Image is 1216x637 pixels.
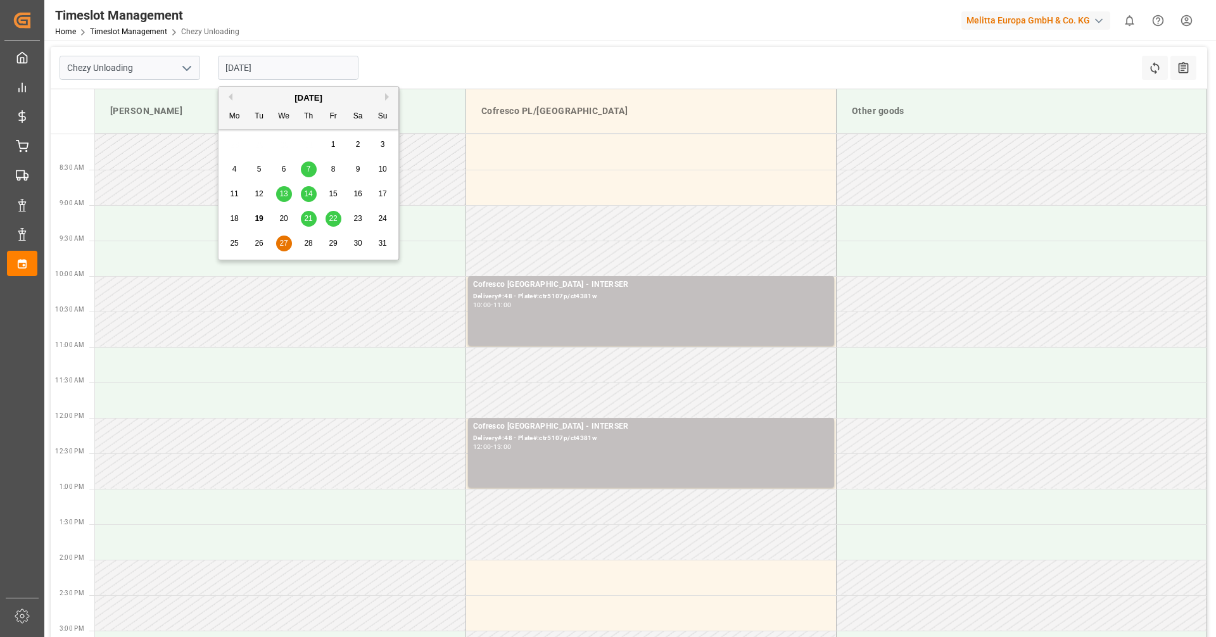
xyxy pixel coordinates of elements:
[279,214,288,223] span: 20
[55,448,84,455] span: 12:30 PM
[375,236,391,251] div: Choose Sunday, August 31st, 2025
[329,239,337,248] span: 29
[251,211,267,227] div: Choose Tuesday, August 19th, 2025
[473,302,491,308] div: 10:00
[326,236,341,251] div: Choose Friday, August 29th, 2025
[307,165,311,173] span: 7
[55,412,84,419] span: 12:00 PM
[375,186,391,202] div: Choose Sunday, August 17th, 2025
[375,137,391,153] div: Choose Sunday, August 3rd, 2025
[353,214,362,223] span: 23
[353,239,362,248] span: 30
[350,137,366,153] div: Choose Saturday, August 2nd, 2025
[257,165,262,173] span: 5
[491,444,493,450] div: -
[279,239,288,248] span: 27
[301,161,317,177] div: Choose Thursday, August 7th, 2025
[375,211,391,227] div: Choose Sunday, August 24th, 2025
[326,109,341,125] div: Fr
[227,109,243,125] div: Mo
[251,161,267,177] div: Choose Tuesday, August 5th, 2025
[282,165,286,173] span: 6
[476,99,826,123] div: Cofresco PL/[GEOGRAPHIC_DATA]
[55,341,84,348] span: 11:00 AM
[225,93,232,101] button: Previous Month
[473,279,829,291] div: Cofresco [GEOGRAPHIC_DATA] - INTERSER
[227,161,243,177] div: Choose Monday, August 4th, 2025
[251,186,267,202] div: Choose Tuesday, August 12th, 2025
[350,236,366,251] div: Choose Saturday, August 30th, 2025
[493,302,512,308] div: 11:00
[55,6,239,25] div: Timeslot Management
[227,236,243,251] div: Choose Monday, August 25th, 2025
[304,239,312,248] span: 28
[385,93,393,101] button: Next Month
[304,189,312,198] span: 14
[353,189,362,198] span: 16
[961,11,1110,30] div: Melitta Europa GmbH & Co. KG
[105,99,455,123] div: [PERSON_NAME]
[255,189,263,198] span: 12
[255,239,263,248] span: 26
[55,377,84,384] span: 11:30 AM
[230,189,238,198] span: 11
[60,483,84,490] span: 1:00 PM
[378,239,386,248] span: 31
[60,519,84,526] span: 1:30 PM
[230,239,238,248] span: 25
[473,291,829,302] div: Delivery#:48 - Plate#:ctr5107p/ct4381w
[378,165,386,173] span: 10
[230,214,238,223] span: 18
[304,214,312,223] span: 21
[326,186,341,202] div: Choose Friday, August 15th, 2025
[60,625,84,632] span: 3:00 PM
[961,8,1115,32] button: Melitta Europa GmbH & Co. KG
[329,189,337,198] span: 15
[473,433,829,444] div: Delivery#:48 - Plate#:ctr5107p/ct4381w
[491,302,493,308] div: -
[55,306,84,313] span: 10:30 AM
[356,140,360,149] span: 2
[375,109,391,125] div: Su
[251,109,267,125] div: Tu
[218,56,358,80] input: DD-MM-YYYY
[301,109,317,125] div: Th
[493,444,512,450] div: 13:00
[276,109,292,125] div: We
[350,186,366,202] div: Choose Saturday, August 16th, 2025
[375,161,391,177] div: Choose Sunday, August 10th, 2025
[60,56,200,80] input: Type to search/select
[301,186,317,202] div: Choose Thursday, August 14th, 2025
[55,27,76,36] a: Home
[276,211,292,227] div: Choose Wednesday, August 20th, 2025
[378,189,386,198] span: 17
[847,99,1196,123] div: Other goods
[301,211,317,227] div: Choose Thursday, August 21st, 2025
[222,132,395,256] div: month 2025-08
[378,214,386,223] span: 24
[350,211,366,227] div: Choose Saturday, August 23rd, 2025
[1115,6,1144,35] button: show 0 new notifications
[60,554,84,561] span: 2:00 PM
[301,236,317,251] div: Choose Thursday, August 28th, 2025
[326,161,341,177] div: Choose Friday, August 8th, 2025
[60,199,84,206] span: 9:00 AM
[356,165,360,173] span: 9
[331,140,336,149] span: 1
[177,58,196,78] button: open menu
[1144,6,1172,35] button: Help Center
[218,92,398,104] div: [DATE]
[329,214,337,223] span: 22
[255,214,263,223] span: 19
[60,590,84,596] span: 2:30 PM
[326,211,341,227] div: Choose Friday, August 22nd, 2025
[60,164,84,171] span: 8:30 AM
[227,211,243,227] div: Choose Monday, August 18th, 2025
[232,165,237,173] span: 4
[326,137,341,153] div: Choose Friday, August 1st, 2025
[276,236,292,251] div: Choose Wednesday, August 27th, 2025
[276,161,292,177] div: Choose Wednesday, August 6th, 2025
[227,186,243,202] div: Choose Monday, August 11th, 2025
[473,420,829,433] div: Cofresco [GEOGRAPHIC_DATA] - INTERSER
[279,189,288,198] span: 13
